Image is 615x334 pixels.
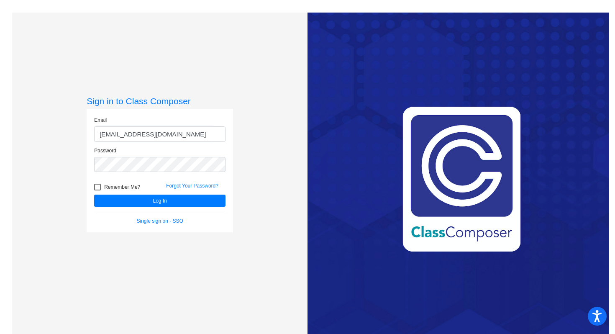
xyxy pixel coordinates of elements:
h3: Sign in to Class Composer [87,96,233,106]
button: Log In [94,195,225,207]
label: Email [94,116,107,124]
a: Single sign on - SSO [137,218,183,224]
span: Remember Me? [104,182,140,192]
a: Forgot Your Password? [166,183,218,189]
label: Password [94,147,116,154]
